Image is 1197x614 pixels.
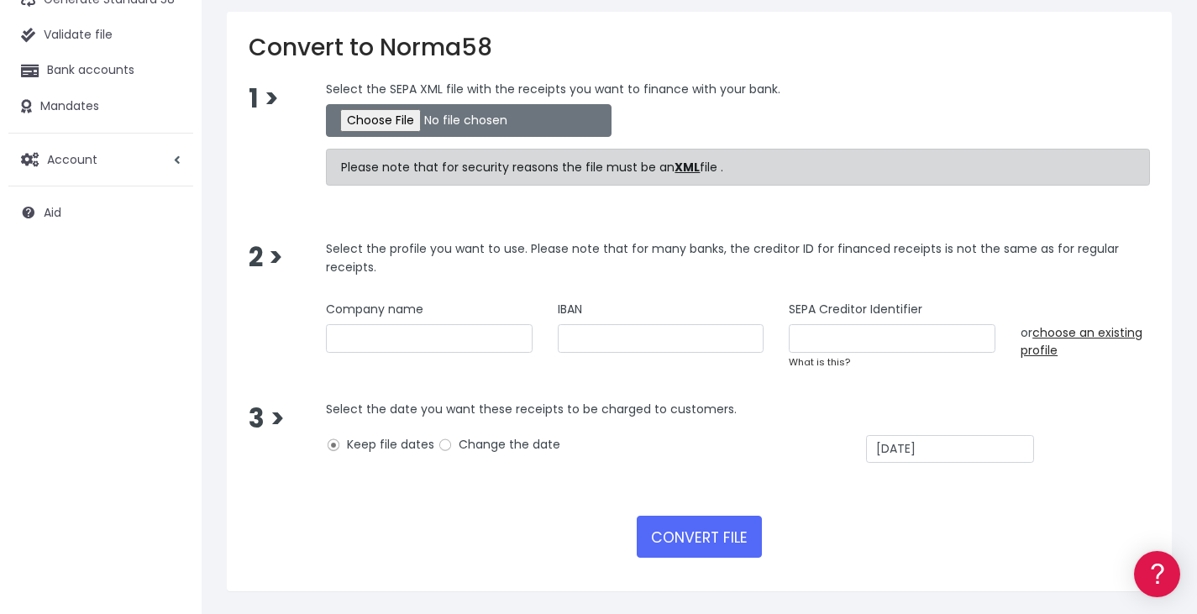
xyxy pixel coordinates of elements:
[341,159,675,176] font: Please note that for security reasons the file must be an
[347,436,434,453] font: Keep file dates
[40,97,99,114] font: Mandates
[8,53,193,88] a: Bank accounts
[700,159,723,176] font: file .
[326,81,780,97] font: Select the SEPA XML file with the receipts you want to finance with your bank.
[789,301,922,317] font: SEPA Creditor Identifier
[249,401,285,437] font: 3 >
[47,151,97,168] font: Account
[17,265,319,291] a: Video tutorials
[17,218,66,234] font: Formats
[326,239,1119,275] font: Select the profile you want to use. Please note that for many banks, the creditor ID for financed...
[17,429,319,455] a: API
[8,195,193,230] a: Aid
[8,89,193,124] a: Mandates
[17,360,319,386] a: General
[17,244,130,260] font: Common problems
[17,184,108,203] font: Convert files
[44,26,113,43] font: Validate file
[17,296,121,312] font: Company profiles
[17,270,102,286] font: Video tutorials
[17,291,319,317] a: Company profiles
[1021,324,1142,359] a: choose an existing profile
[637,516,762,558] button: CONVERT FILE
[17,143,319,169] a: General information
[249,81,279,117] font: 1 >
[136,456,200,472] font: Contact us
[231,484,323,500] a: POWERED BY ENCHANT
[8,18,193,53] a: Validate file
[651,527,748,548] font: CONVERT FILE
[459,436,560,453] font: Change the date
[326,401,737,417] font: Select the date you want these receipts to be charged to customers.
[17,449,319,479] button: Contact us
[249,239,283,276] font: 2 >
[47,61,134,78] font: Bank accounts
[326,301,423,317] font: Company name
[17,239,319,265] a: Common problems
[17,401,117,421] font: Programmers
[118,17,218,33] font: Knowledge Base
[558,301,582,317] font: IBAN
[17,365,62,381] font: General
[1021,324,1032,341] font: or
[675,159,700,176] font: XML
[8,142,193,177] a: Account
[17,115,161,134] font: General information
[17,332,62,351] font: Billing
[249,31,492,64] font: Convert to Norma58
[17,213,319,239] a: Formats
[44,204,61,221] font: Aid
[17,148,135,164] font: General information
[231,487,323,496] font: POWERED BY ENCHANT
[789,355,850,369] a: What is this?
